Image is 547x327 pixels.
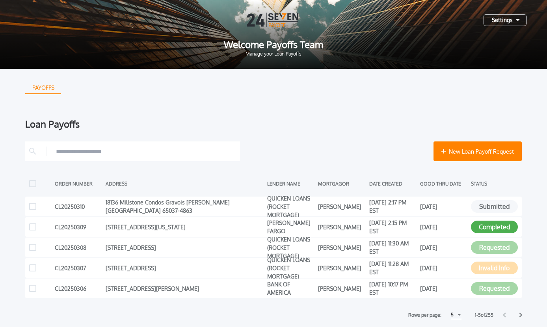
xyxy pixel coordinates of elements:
[408,311,441,319] label: Rows per page:
[420,262,467,274] div: [DATE]
[25,119,522,129] div: Loan Payoffs
[26,82,61,94] div: PAYOFFS
[451,310,454,320] div: 5
[267,262,314,274] div: QUICKEN LOANS (ROCKET MORTGAGE)
[471,241,518,254] button: Requested
[55,242,102,253] div: CL20250308
[55,262,102,274] div: CL20250307
[369,178,416,190] div: DATE CREATED
[369,242,416,253] div: [DATE] 11:30 AM EST
[13,52,534,56] span: Manage your Loan Payoffs
[267,242,314,253] div: QUICKEN LOANS (ROCKET MORTGAGE)
[318,178,365,190] div: MORTGAGOR
[247,13,300,27] img: Logo
[420,221,467,233] div: [DATE]
[106,221,263,233] div: [STREET_ADDRESS][US_STATE]
[267,221,314,233] div: [PERSON_NAME] FARGO
[471,262,518,274] button: Invalid Info
[13,40,534,49] span: Welcome Payoffs Team
[420,242,467,253] div: [DATE]
[267,201,314,212] div: QUICKEN LOANS (ROCKET MORTGAGE)
[267,282,314,294] div: BANK OF AMERICA
[369,201,416,212] div: [DATE] 2:17 PM EST
[106,201,263,212] div: 18136 Millstone Condos Gravois [PERSON_NAME] [GEOGRAPHIC_DATA] 65037-4863
[25,82,61,94] button: PAYOFFS
[369,221,416,233] div: [DATE] 2:15 PM EST
[471,221,518,233] button: Completed
[55,221,102,233] div: CL20250309
[449,147,514,156] span: New Loan Payoff Request
[434,141,522,161] button: New Loan Payoff Request
[484,14,527,26] button: Settings
[55,178,102,190] div: ORDER NUMBER
[318,262,365,274] div: [PERSON_NAME]
[475,311,493,319] label: 1 - 5 of 255
[369,282,416,294] div: [DATE] 10:17 PM EST
[420,282,467,294] div: [DATE]
[106,242,263,253] div: [STREET_ADDRESS]
[420,178,467,190] div: GOOD THRU DATE
[471,178,518,190] div: STATUS
[106,262,263,274] div: [STREET_ADDRESS]
[471,200,518,213] button: Submitted
[471,282,518,295] button: Requested
[55,282,102,294] div: CL20250306
[106,178,263,190] div: ADDRESS
[267,178,314,190] div: LENDER NAME
[318,242,365,253] div: [PERSON_NAME]
[106,282,263,294] div: [STREET_ADDRESS][PERSON_NAME]
[318,282,365,294] div: [PERSON_NAME]
[318,201,365,212] div: [PERSON_NAME]
[451,311,461,319] button: 5
[55,201,102,212] div: CL20250310
[420,201,467,212] div: [DATE]
[369,262,416,274] div: [DATE] 11:28 AM EST
[318,221,365,233] div: [PERSON_NAME]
